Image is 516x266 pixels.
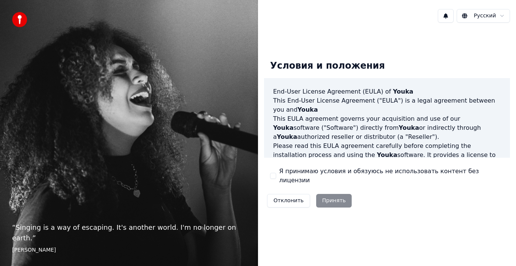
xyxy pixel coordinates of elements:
[298,106,318,113] span: Youka
[12,222,246,243] p: “ Singing is a way of escaping. It's another world. I'm no longer on earth. ”
[399,124,419,131] span: Youka
[279,167,504,185] label: Я принимаю условия и обязуюсь не использовать контент без лицензии
[277,133,297,140] span: Youka
[12,12,27,27] img: youka
[393,88,413,95] span: Youka
[12,246,246,254] footer: [PERSON_NAME]
[273,96,501,114] p: This End-User License Agreement ("EULA") is a legal agreement between you and
[267,194,310,208] button: Отклонить
[273,114,501,141] p: This EULA agreement governs your acquisition and use of our software ("Software") directly from o...
[264,54,391,78] div: Условия и положения
[273,87,501,96] h3: End-User License Agreement (EULA) of
[273,141,501,178] p: Please read this EULA agreement carefully before completing the installation process and using th...
[377,151,397,158] span: Youka
[273,124,294,131] span: Youka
